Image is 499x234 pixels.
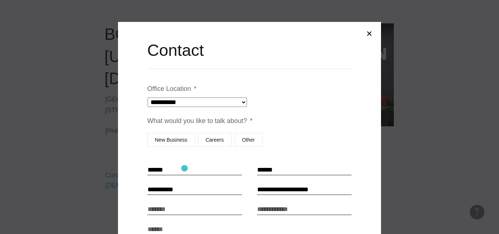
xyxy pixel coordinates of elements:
label: Office Location [147,85,197,93]
label: Other [235,133,263,147]
label: New Business [147,133,195,147]
label: What would you like to talk about? [147,117,252,125]
h2: Contact [147,39,352,61]
label: Careers [198,133,232,147]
